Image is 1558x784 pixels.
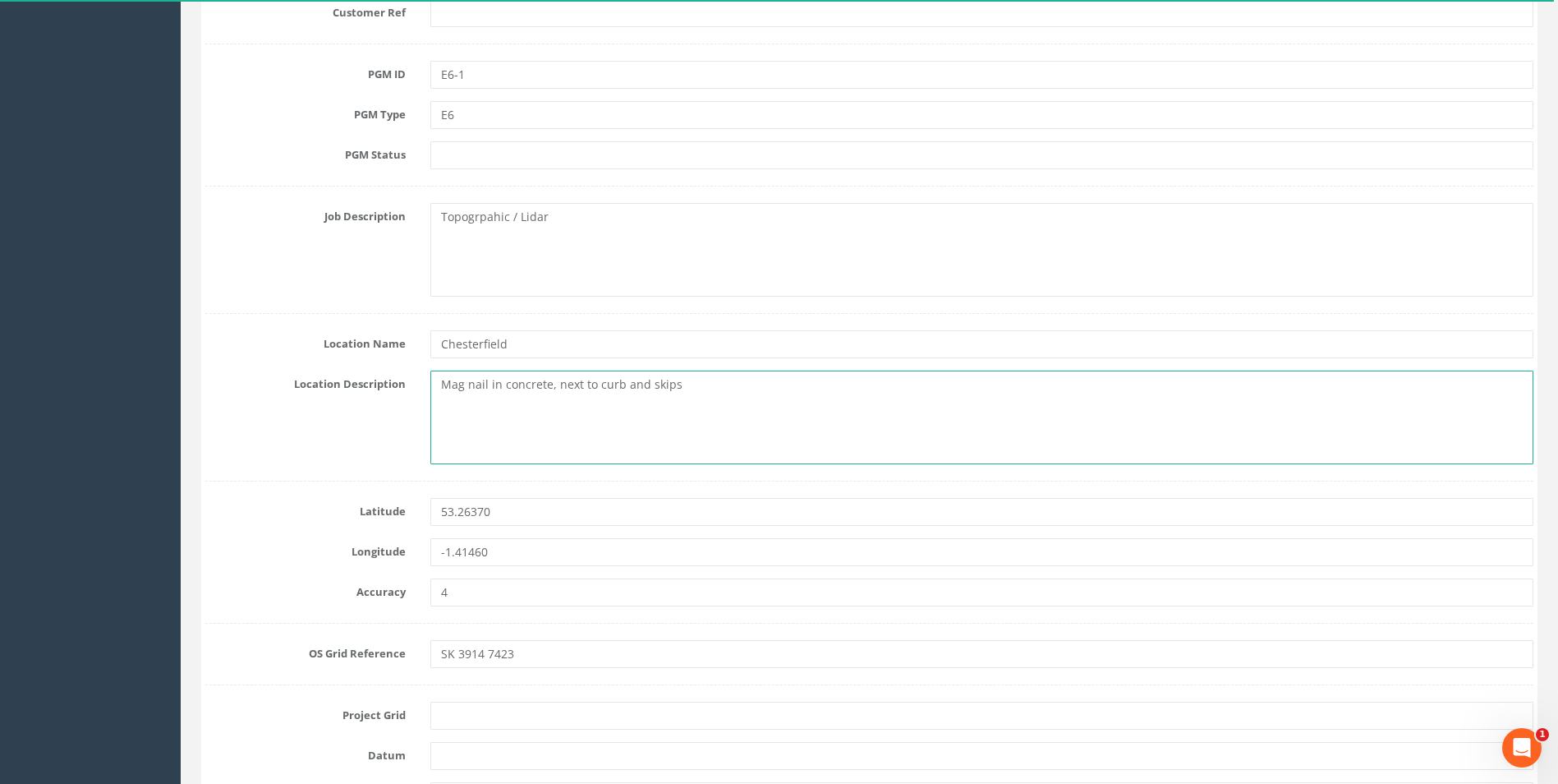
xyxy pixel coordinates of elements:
[193,371,418,392] label: Location Description
[193,742,418,763] label: Datum
[193,61,418,82] label: PGM ID
[193,579,418,600] label: Accuracy
[193,330,418,352] label: Location Name
[193,203,418,224] label: Job Description
[193,702,418,723] label: Project Grid
[193,101,418,122] label: PGM Type
[193,640,418,662] label: OS Grid Reference
[193,538,418,560] label: Longitude
[193,498,418,519] label: Latitude
[1536,728,1549,741] span: 1
[1502,728,1542,768] iframe: Intercom live chat
[193,141,418,163] label: PGM Status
